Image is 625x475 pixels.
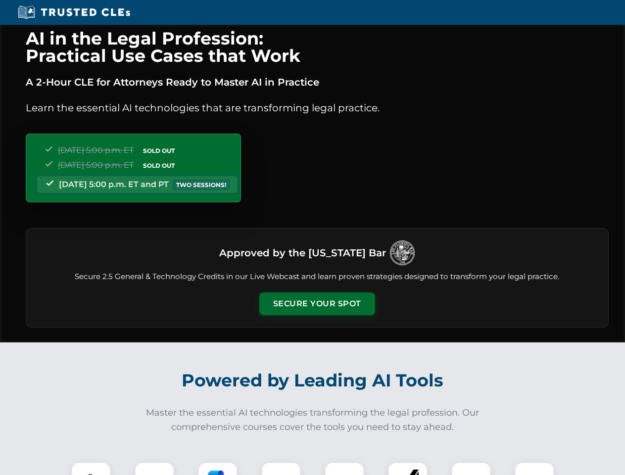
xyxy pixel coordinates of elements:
span: SOLD OUT [140,160,178,171]
p: Secure 2.5 General & Technology Credits in our Live Webcast and learn proven strategies designed ... [38,271,596,283]
h2: Powered by Leading AI Tools [39,363,587,398]
img: Trusted CLEs [15,5,133,20]
img: Logo [390,240,415,265]
button: Secure Your Spot [259,292,375,315]
h1: AI in the Legal Profession: Practical Use Cases that Work [26,30,609,64]
span: SOLD OUT [140,145,178,156]
p: Master the essential AI technologies transforming the legal profession. Our comprehensive courses... [140,406,486,434]
h3: Approved by the [US_STATE] Bar [219,244,386,262]
span: [DATE] 5:00 p.m. ET [58,145,134,155]
span: [DATE] 5:00 p.m. ET [58,160,134,170]
p: Learn the essential AI technologies that are transforming legal practice. [26,100,609,116]
p: A 2-Hour CLE for Attorneys Ready to Master AI in Practice [26,74,609,90]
